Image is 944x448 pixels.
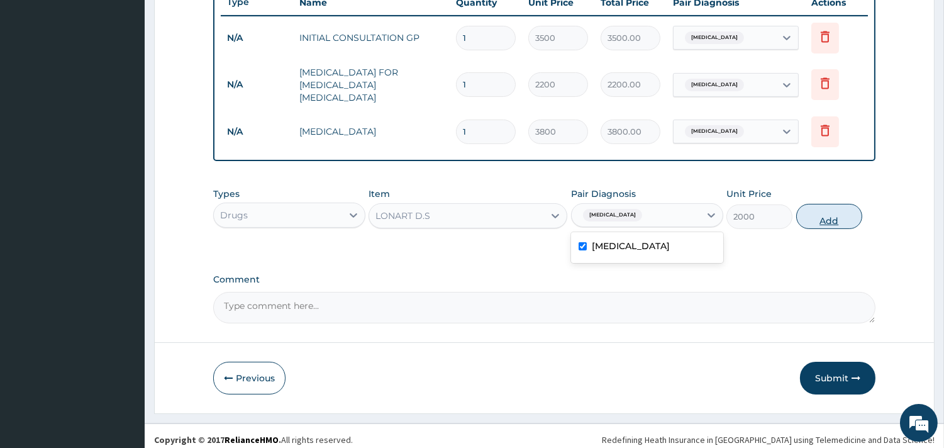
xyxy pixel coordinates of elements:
[726,188,772,200] label: Unit Price
[293,60,450,110] td: [MEDICAL_DATA] FOR [MEDICAL_DATA] [MEDICAL_DATA]
[796,204,862,229] button: Add
[154,434,281,445] strong: Copyright © 2017 .
[65,70,211,87] div: Chat with us now
[221,73,293,96] td: N/A
[583,209,642,221] span: [MEDICAL_DATA]
[206,6,236,36] div: Minimize live chat window
[571,188,636,200] label: Pair Diagnosis
[213,189,240,199] label: Types
[213,274,875,285] label: Comment
[6,307,240,351] textarea: Type your message and hit 'Enter'
[800,362,875,395] button: Submit
[685,125,744,138] span: [MEDICAL_DATA]
[221,120,293,143] td: N/A
[293,25,450,50] td: INITIAL CONSULTATION GP
[293,119,450,144] td: [MEDICAL_DATA]
[685,79,744,91] span: [MEDICAL_DATA]
[221,26,293,50] td: N/A
[23,63,51,94] img: d_794563401_company_1708531726252_794563401
[213,362,286,395] button: Previous
[220,209,248,221] div: Drugs
[685,31,744,44] span: [MEDICAL_DATA]
[602,434,935,446] div: Redefining Heath Insurance in [GEOGRAPHIC_DATA] using Telemedicine and Data Science!
[375,210,430,222] div: LONART D.S
[73,140,174,267] span: We're online!
[592,240,670,252] label: [MEDICAL_DATA]
[369,188,390,200] label: Item
[225,434,279,445] a: RelianceHMO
